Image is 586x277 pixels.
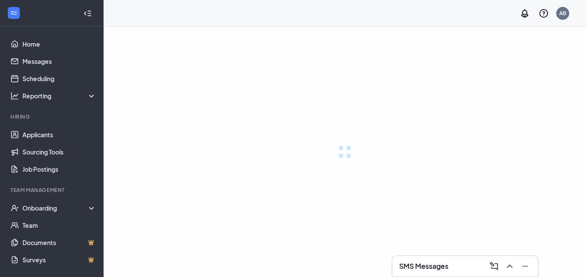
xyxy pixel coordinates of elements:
[10,186,95,194] div: Team Management
[559,9,566,17] div: AB
[10,91,19,100] svg: Analysis
[22,204,97,212] div: Onboarding
[10,113,95,120] div: Hiring
[10,204,19,212] svg: UserCheck
[22,161,96,178] a: Job Postings
[22,91,97,100] div: Reporting
[489,261,499,271] svg: ComposeMessage
[9,9,18,17] svg: WorkstreamLogo
[502,259,516,273] button: ChevronUp
[83,9,92,18] svg: Collapse
[486,259,500,273] button: ComposeMessage
[22,143,96,161] a: Sourcing Tools
[22,53,96,70] a: Messages
[399,261,448,271] h3: SMS Messages
[539,8,549,19] svg: QuestionInfo
[517,259,531,273] button: Minimize
[22,234,96,251] a: DocumentsCrown
[22,217,96,234] a: Team
[22,35,96,53] a: Home
[504,261,515,271] svg: ChevronUp
[22,126,96,143] a: Applicants
[520,8,530,19] svg: Notifications
[520,261,530,271] svg: Minimize
[22,70,96,87] a: Scheduling
[22,251,96,268] a: SurveysCrown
